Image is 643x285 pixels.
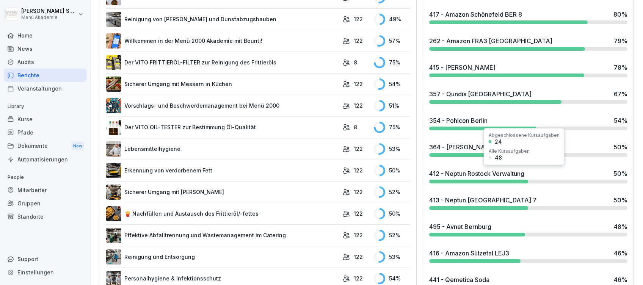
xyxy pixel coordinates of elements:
[106,98,339,113] a: Vorschlags- und Beschwerdemanagement bei Menü 2000
[4,29,86,42] a: Home
[429,222,491,231] div: 495 - Avnet Bernburg
[614,116,627,125] div: 54 %
[106,33,339,49] a: Willkommen in der Menü 2000 Akademie mit Bounti!
[4,183,86,197] div: Mitarbeiter
[106,206,121,221] img: cuv45xaybhkpnu38aw8lcrqq.png
[613,10,627,19] div: 80 %
[429,89,532,99] div: 357 - Qundis [GEOGRAPHIC_DATA]
[429,169,524,178] div: 412 - Neptun Rostock Verwaltung
[354,145,363,153] p: 122
[374,35,410,47] div: 57 %
[426,60,630,80] a: 415 - [PERSON_NAME]78%
[106,141,339,157] a: Lebensmittelhygiene
[4,139,86,153] div: Dokumente
[429,249,509,258] div: 416 - Amazon Sülzetal LEJ3
[106,12,121,27] img: mfnj94a6vgl4cypi86l5ezmw.png
[354,102,363,110] p: 122
[426,113,630,133] a: 354 - Pohlcon Berlin54%
[21,8,77,14] p: [PERSON_NAME] Schülzke
[4,55,86,69] div: Audits
[495,139,502,144] div: 24
[106,77,121,92] img: bnqppd732b90oy0z41dk6kj2.png
[374,273,410,284] div: 54 %
[4,42,86,55] a: News
[106,120,121,135] img: up30sq4qohmlf9oyka1pt50j.png
[106,55,121,70] img: lxawnajjsce9vyoprlfqagnf.png
[354,80,363,88] p: 122
[106,228,339,243] a: Effektive Abfalltrennung und Wastemanagement im Catering
[106,185,121,200] img: oyzz4yrw5r2vs0n5ee8wihvj.png
[4,100,86,113] p: Library
[354,58,357,66] p: 8
[106,33,121,49] img: xh3bnih80d1pxcetv9zsuevg.png
[71,142,84,150] div: New
[354,123,357,131] p: 8
[106,55,339,70] a: Der VITO FRITTIERÖL-FILTER zur Reinigung des Frittieröls
[374,78,410,90] div: 54 %
[4,252,86,266] div: Support
[354,253,363,261] p: 122
[613,169,627,178] div: 50 %
[4,153,86,166] a: Automatisierungen
[4,126,86,139] a: Pfade
[429,63,496,72] div: 415 - [PERSON_NAME]
[4,266,86,279] a: Einstellungen
[4,82,86,95] a: Veranstaltungen
[106,12,339,27] a: Reinigung von [PERSON_NAME] und Dunstabzugshauben
[21,15,77,20] p: Menü Akademie
[106,77,339,92] a: Sicherer Umgang mit Messern in Küchen
[106,98,121,113] img: m8bvy8z8kneahw7tpdkl7btm.png
[374,57,410,68] div: 75 %
[106,163,339,178] a: Erkennung von verdorbenem Fett
[354,274,363,282] p: 122
[374,100,410,111] div: 51 %
[106,185,339,200] a: Sicherer Umgang mit [PERSON_NAME]
[374,186,410,198] div: 52 %
[429,196,536,205] div: 413 - Neptun [GEOGRAPHIC_DATA] 7
[354,15,363,23] p: 122
[489,133,560,138] div: Abgeschlossene Kursaufgaben
[4,171,86,183] p: People
[374,14,410,25] div: 49 %
[4,113,86,126] div: Kurse
[614,275,627,284] div: 46 %
[4,139,86,153] a: DokumenteNew
[374,230,410,241] div: 52 %
[426,166,630,186] a: 412 - Neptun Rostock Verwaltung50%
[614,36,627,45] div: 79 %
[613,142,627,152] div: 50 %
[106,249,339,265] a: Reinigung und Entsorgung
[106,249,121,265] img: nskg7vq6i7f4obzkcl4brg5j.png
[4,197,86,210] a: Gruppen
[426,193,630,213] a: 413 - Neptun [GEOGRAPHIC_DATA] 750%
[106,163,121,178] img: vqex8dna0ap6n9z3xzcqrj3m.png
[489,149,530,153] div: Alle Kursaufgaben
[354,188,363,196] p: 122
[374,208,410,219] div: 50 %
[614,89,627,99] div: 67 %
[4,210,86,223] a: Standorte
[4,69,86,82] a: Berichte
[495,155,502,160] div: 48
[106,206,339,221] a: 🍟 Nachfüllen und Austausch des Frittieröl/-fettes
[426,139,630,160] a: 364 - [PERSON_NAME]50%
[429,116,488,125] div: 354 - Pohlcon Berlin
[429,275,489,284] div: 441 - Qemetica Soda
[354,210,363,218] p: 122
[429,10,522,19] div: 417 - Amazon Schönefeld BER 8
[613,196,627,205] div: 50 %
[354,166,363,174] p: 122
[106,141,121,157] img: jz0fz12u36edh1e04itkdbcq.png
[614,222,627,231] div: 48 %
[426,86,630,107] a: 357 - Qundis [GEOGRAPHIC_DATA]67%
[426,7,630,27] a: 417 - Amazon Schönefeld BER 880%
[426,33,630,54] a: 262 - Amazon FRA3 [GEOGRAPHIC_DATA]79%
